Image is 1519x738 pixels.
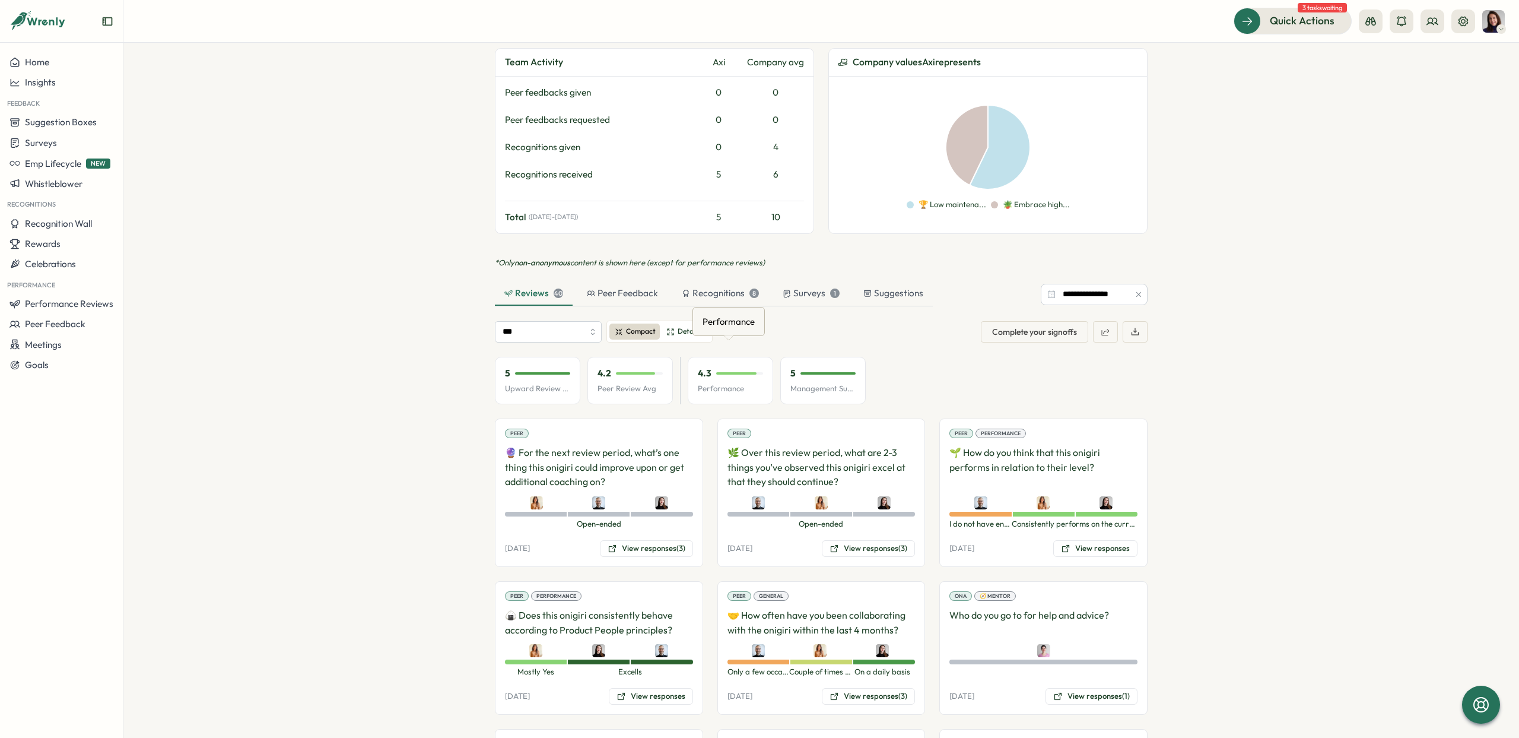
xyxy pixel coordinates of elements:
[505,113,690,126] div: Peer feedbacks requested
[655,496,668,509] img: Elena Ladushyna
[853,55,981,69] span: Company values Axi represents
[695,113,742,126] div: 0
[949,608,1137,638] p: Who do you go to for help and advice?
[992,322,1077,342] span: Complete your signoffs
[830,289,840,298] div: 1
[505,608,693,638] p: 🍙 Does this onigiri consistently behave according to Product People principles?
[505,211,526,224] span: Total
[531,591,581,601] div: Performance
[747,56,804,69] div: Company avg
[529,213,578,221] span: ( [DATE] - [DATE] )
[505,86,690,99] div: Peer feedbacks given
[25,218,92,229] span: Recognition Wall
[25,137,57,148] span: Surveys
[495,258,1148,268] p: *Only content is shown here (except for performance reviews)
[981,321,1088,343] button: Complete your signoffs
[789,667,851,677] span: Couple of times a week
[25,77,56,88] span: Insights
[747,141,804,154] div: 4
[698,367,711,380] p: 4.3
[655,644,668,657] img: Michael Johannes
[505,384,570,394] p: Upward Review Avg
[505,141,690,154] div: Recognitions given
[101,15,113,27] button: Expand sidebar
[727,519,916,530] span: Open-ended
[1045,688,1137,705] button: View responses(1)
[1037,496,1050,509] img: Mariana Silva
[747,86,804,99] div: 0
[974,496,987,509] img: Michael Johannes
[1482,10,1505,33] img: Viktoria Korzhova
[25,158,81,169] span: Emp Lifecycle
[530,496,543,509] img: Mariana Silva
[752,496,765,509] img: Michael Johannes
[1012,519,1137,530] span: Consistently performs on the current level
[695,141,742,154] div: 0
[949,445,1137,489] p: 🌱 How do you think that this onigiri performs in relation to their level?
[25,258,76,270] span: Celebrations
[1037,644,1050,657] img: Ketevan Dzukaevi
[505,591,529,601] div: Peer
[695,168,742,181] div: 5
[919,199,986,210] p: 🏆 Low maintena...
[747,168,804,181] div: 6
[863,287,923,300] div: Suggestions
[25,56,49,68] span: Home
[25,339,62,350] span: Meetings
[949,429,973,438] div: Peer
[25,116,97,128] span: Suggestion Boxes
[600,540,693,557] button: View responses(3)
[505,519,693,530] span: Open-ended
[567,667,692,677] span: Excells
[747,211,804,224] div: 10
[1234,8,1352,34] button: Quick Actions
[727,608,916,638] p: 🤝 How often have you been collaborating with the onigiri within the last 4 months?
[695,56,742,69] div: Axi
[598,384,663,394] p: Peer Review Avg
[698,384,763,394] p: Performance
[727,591,751,601] div: Peer
[598,367,611,380] p: 4.2
[813,644,827,657] img: Mariana Silva
[975,429,1026,438] div: Performance
[1053,540,1137,557] button: View responses
[505,168,690,181] div: Recognitions received
[1270,13,1334,28] span: Quick Actions
[609,688,693,705] button: View responses
[790,367,796,380] p: 5
[1298,3,1347,12] span: 3 tasks waiting
[554,289,563,298] div: 40
[700,312,757,331] div: Performance
[504,287,563,300] div: Reviews
[974,591,1016,601] div: 🧭 Mentor
[949,591,972,601] div: ONA
[505,429,529,438] div: Peer
[25,238,61,249] span: Rewards
[1003,199,1070,210] p: 🪴 Embrace high...
[592,644,605,657] img: Elena Ladushyna
[505,367,510,380] p: 5
[727,667,790,677] span: Only a few occasions throughout this period
[747,113,804,126] div: 0
[749,289,759,298] div: 8
[851,667,914,677] span: On a daily basis
[505,667,567,677] span: Mostly Yes
[727,691,752,702] p: [DATE]
[25,359,49,370] span: Goals
[790,384,856,394] p: Management Support
[752,644,765,657] img: Michael Johannes
[529,644,542,657] img: Mariana Silva
[727,429,751,438] div: Peer
[592,496,605,509] img: Michael Johannes
[626,326,656,337] span: Compact
[682,287,759,300] div: Recognitions
[695,86,742,99] div: 0
[822,540,915,557] button: View responses(3)
[25,318,85,330] span: Peer Feedback
[949,519,1011,530] span: I do not have enough information to answer
[727,543,752,554] p: [DATE]
[949,691,974,702] p: [DATE]
[822,688,915,705] button: View responses(3)
[1099,496,1113,509] img: Elena Ladushyna
[876,644,889,657] img: Elena Ladushyna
